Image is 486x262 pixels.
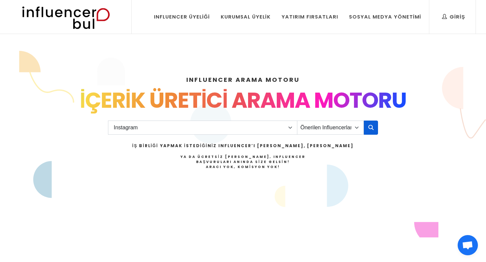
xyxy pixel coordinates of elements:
[132,143,354,149] h2: İş Birliği Yapmak İstediğiniz Influencer’ı [PERSON_NAME], [PERSON_NAME]
[442,13,465,21] div: Giriş
[154,13,210,21] div: Influencer Üyeliği
[349,13,421,21] div: Sosyal Medya Yönetimi
[281,13,338,21] div: Yatırım Fırsatları
[206,164,280,169] strong: Aracı Yok, Komisyon Yok!
[458,235,478,255] div: Açık sohbet
[221,13,271,21] div: Kurumsal Üyelik
[24,84,462,117] div: İÇERİK ÜRETİCİ ARAMA MOTORU
[132,154,354,169] h4: Ya da Ücretsiz [PERSON_NAME], Influencer Başvuruları Anında Size Gelsin!
[24,75,462,84] h4: INFLUENCER ARAMA MOTORU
